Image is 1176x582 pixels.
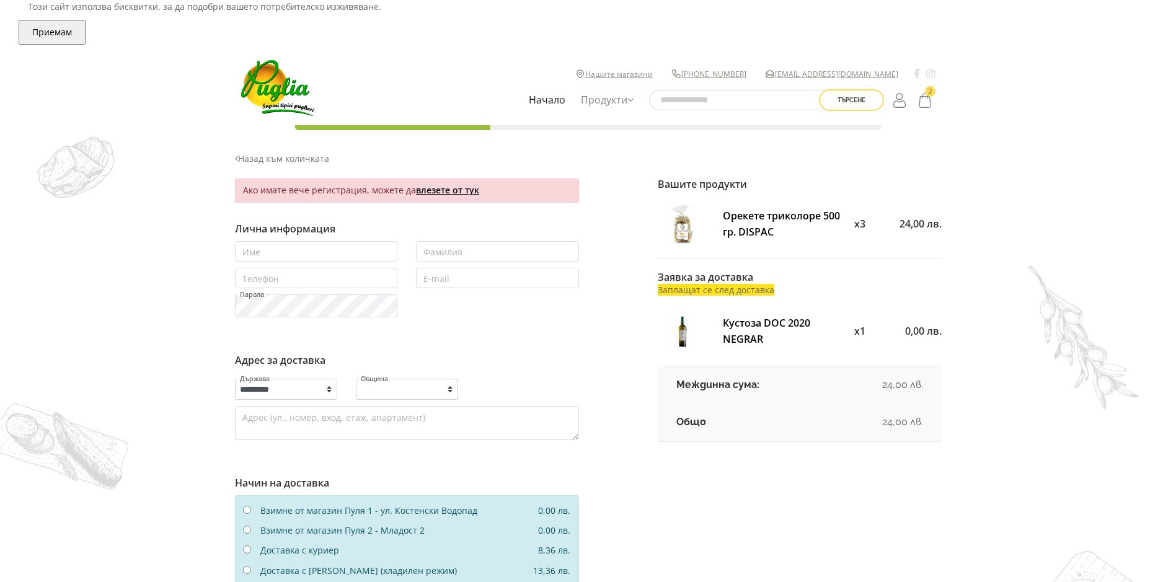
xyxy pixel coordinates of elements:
h6: Адрес за доставка [235,355,579,366]
span: x3 [854,217,865,231]
input: Търсене в сайта [649,90,835,110]
div: Доставка с [PERSON_NAME] (хладилен режим) [260,564,524,578]
label: Адрес (ул., номер, вход, етаж, апартамент) [242,413,426,422]
img: demo [37,136,115,198]
input: Взимне от магазин Пуля 1 - ул. Костенски Водопад 0,00 лв. [243,506,251,514]
input: Взимне от магазин Пуля 2 - Младост 2 0,00 лв. [243,526,251,534]
button: Търсене [819,89,884,111]
td: Междинна сума: [658,366,833,404]
td: 24,00 лв. [833,403,941,441]
div: Взимне от магазин Пуля 1 - ул. Костенски Водопад [260,504,529,518]
div: 0,00 лв. [529,504,580,518]
img: kustoza-doc-2020-negrar-thumb.jpg [663,312,702,351]
label: Име [242,248,261,257]
input: Доставка с куриер 8,36 лв. [243,545,251,553]
span: 2 [925,86,935,97]
img: demo [1028,266,1139,410]
a: Facebook [914,68,920,79]
div: Взимне от магазин Пуля 2 - Младост 2 [260,524,529,537]
h6: Заявка за доставка [658,271,942,283]
div: 13,36 лв. [524,564,580,578]
span: x1 [854,324,865,338]
a: [EMAIL_ADDRESS][DOMAIN_NAME] [775,68,898,80]
h6: Вашите продукти [658,179,942,190]
span: 0,00 лв. [905,324,942,338]
span: 24,00 лв. [900,217,942,231]
label: Държава [239,376,270,382]
a: Login [890,88,911,112]
a: 2 [914,88,935,112]
h6: Начин на доставка [235,477,579,489]
label: Фамилия [423,248,463,257]
h6: Лична информация [235,223,579,235]
a: влезете от тук [416,184,479,196]
label: Парола [239,291,265,298]
a: Кустоза DOC 2020 NEGRAR [723,316,810,346]
div: Доставка с куриер [260,544,529,557]
a: Орекете триколоре 500 гр. DISPAC [723,209,840,239]
div: Ако имате вече регистрация, можете да [235,179,579,203]
div: 0,00 лв. [529,524,580,537]
a: Назад към количката [235,152,329,165]
label: Телефон [242,275,280,283]
a: [PHONE_NUMBER] [681,68,746,80]
a: Instagram [926,68,935,79]
input: Доставка с [PERSON_NAME] (хладилен режим) 13,36 лв. [243,566,251,574]
td: Общо [658,403,833,441]
a: Продукти [578,86,637,115]
td: 24,00 лв. [833,366,941,404]
a: Нашите магазини [585,68,653,80]
div: 8,36 лв. [529,544,580,557]
span: Заплащат се след доставка [658,284,774,296]
a: Начало [526,86,568,115]
label: E-mail [423,275,450,283]
label: Община [360,376,389,382]
button: Приемам [19,20,86,45]
img: orekete-trikolore-500-gr-dispac-thumb.jpg [663,205,702,244]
